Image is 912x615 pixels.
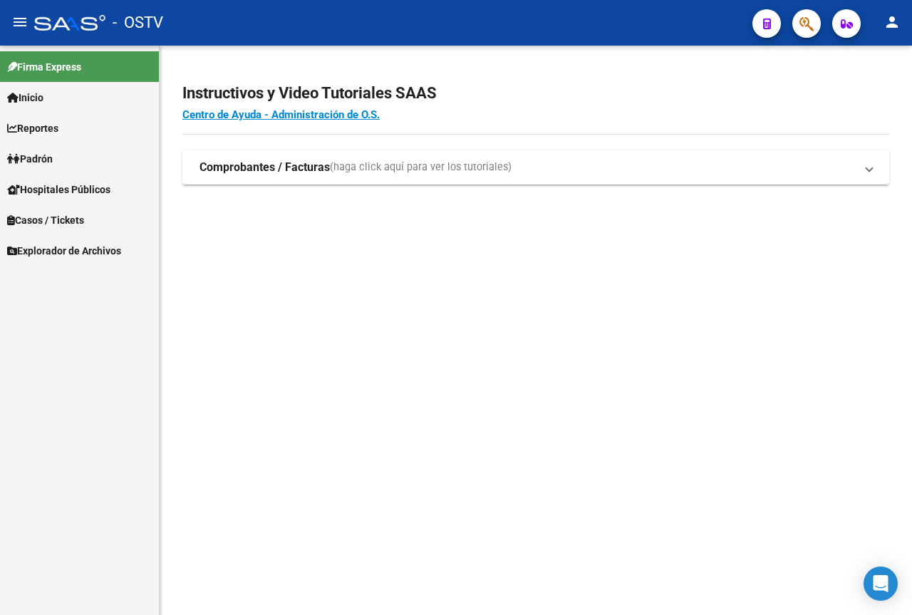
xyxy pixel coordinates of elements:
[7,243,121,259] span: Explorador de Archivos
[330,160,512,175] span: (haga click aquí para ver los tutoriales)
[7,151,53,167] span: Padrón
[182,108,380,121] a: Centro de Ayuda - Administración de O.S.
[7,212,84,228] span: Casos / Tickets
[7,182,110,197] span: Hospitales Públicos
[113,7,163,38] span: - OSTV
[883,14,901,31] mat-icon: person
[11,14,28,31] mat-icon: menu
[182,150,889,185] mat-expansion-panel-header: Comprobantes / Facturas(haga click aquí para ver los tutoriales)
[199,160,330,175] strong: Comprobantes / Facturas
[182,80,889,107] h2: Instructivos y Video Tutoriales SAAS
[7,90,43,105] span: Inicio
[7,120,58,136] span: Reportes
[864,567,898,601] div: Open Intercom Messenger
[7,59,81,75] span: Firma Express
